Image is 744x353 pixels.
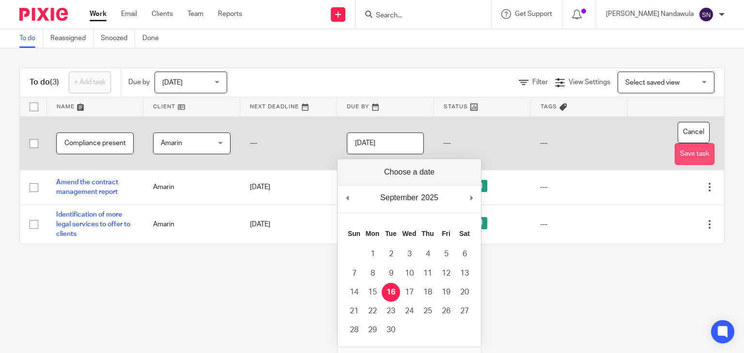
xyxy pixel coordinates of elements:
button: 1 [363,245,382,264]
button: 26 [437,302,455,321]
button: Save task [675,143,714,165]
button: 13 [455,264,474,283]
div: --- [540,182,618,192]
a: + Add task [69,72,111,93]
abbr: Friday [442,230,450,237]
button: 11 [418,264,437,283]
abbr: Tuesday [385,230,397,237]
button: 30 [382,321,400,339]
button: 6 [455,245,474,264]
td: Amarin [143,205,240,244]
button: 16 [382,283,400,302]
button: 15 [363,283,382,302]
a: Team [187,9,203,19]
button: 18 [418,283,437,302]
button: Cancel [678,122,710,144]
abbr: Saturday [459,230,470,237]
button: 27 [455,302,474,321]
a: Clients [152,9,173,19]
td: [DATE] [240,170,337,205]
button: 3 [400,245,418,264]
button: 22 [363,302,382,321]
div: September [379,191,419,205]
button: 23 [382,302,400,321]
a: Identification of more legal services to offer to clients [56,211,130,238]
td: --- [240,117,337,170]
abbr: Sunday [348,230,360,237]
span: Filter [532,79,548,86]
h1: To do [30,77,59,88]
button: 12 [437,264,455,283]
span: Select saved view [625,79,680,86]
a: Snoozed [101,29,135,48]
td: --- [530,117,627,170]
button: 9 [382,264,400,283]
button: 14 [345,283,363,302]
p: Due by [128,77,150,87]
span: View Settings [569,79,610,86]
button: 28 [345,321,363,339]
input: Task name [56,132,134,154]
input: Search [375,12,462,20]
td: --- [434,117,530,170]
button: 21 [345,302,363,321]
button: 25 [418,302,437,321]
a: Amend the contract management report [56,179,118,195]
button: 2 [382,245,400,264]
button: 17 [400,283,418,302]
span: Tags [541,104,557,109]
span: (3) [50,78,59,86]
a: Email [121,9,137,19]
button: 24 [400,302,418,321]
a: Work [90,9,107,19]
a: Reports [218,9,242,19]
img: Pixie [19,8,68,21]
td: [DATE] [240,205,337,244]
button: 29 [363,321,382,339]
a: Done [142,29,166,48]
button: Next Month [466,191,476,205]
abbr: Thursday [421,230,434,237]
img: svg%3E [698,7,714,22]
button: 8 [363,264,382,283]
button: 20 [455,283,474,302]
abbr: Monday [366,230,379,237]
span: Get Support [515,11,552,17]
button: 10 [400,264,418,283]
button: 19 [437,283,455,302]
div: --- [540,220,618,229]
button: 4 [418,245,437,264]
abbr: Wednesday [402,230,416,237]
div: 2025 [419,191,440,205]
span: Amarin [161,140,182,147]
p: [PERSON_NAME] Nandawula [606,9,694,19]
button: 5 [437,245,455,264]
button: 7 [345,264,363,283]
a: Reassigned [50,29,93,48]
td: Amarin [143,170,240,205]
button: Previous Month [342,191,352,205]
a: To do [19,29,43,48]
input: Use the arrow keys to pick a date [347,132,424,154]
span: [DATE] [162,79,183,86]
